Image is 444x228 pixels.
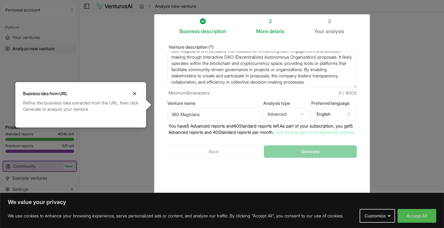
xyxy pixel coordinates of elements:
span: More [256,27,268,35]
span: Standard reports [5,132,33,137]
span: New [64,163,74,169]
span: Premium reports [5,143,33,148]
button: Customize [360,209,395,223]
span: Analyze new venture [155,3,196,9]
h3: Business idea from URL [23,90,67,97]
span: Analyze new venture [12,46,55,52]
button: Settings [2,184,77,194]
div: Platform [2,22,77,32]
img: logo [96,2,133,10]
button: Select an organization [2,2,77,17]
p: We value your privacy [8,198,436,206]
div: 2 [256,17,284,25]
label: Preferred language [311,101,357,105]
span: description [201,28,226,34]
textarea: 360 Magicians is a company that focuses on enhancing user engagement and decision-making through ... [167,51,357,88]
span: 5 / 5 left [62,143,74,148]
span: analysis [326,28,344,34]
span: Settings [12,186,28,192]
p: You have 5 Advanced reports and 40 Standard reports left. As part of your subscription, y ou get ... [167,123,357,135]
div: Refine the business idea extracted from the URL, then click Generate to analyze your venture. [23,100,138,112]
span: details [269,28,284,34]
a: CommunityNew [3,161,76,171]
span: Your ventures [12,34,40,41]
button: Close [131,90,138,97]
span: 40 / 40 left [58,132,74,137]
span: 0 / 4000 [339,90,357,96]
p: We use cookies to enhance your browsing experience, serve personalized ads or content, and analyz... [8,212,343,220]
span: Business [179,27,200,35]
h3: Pro plan [5,124,74,130]
span: Minimum 8 characters. [169,90,210,96]
label: Venture description (*) [167,45,357,49]
a: Analyze new venture [2,44,77,54]
input: Optional venture name [167,108,261,120]
span: Community [13,163,36,169]
label: Analysis type [263,101,309,105]
a: Click here to get more Advanced reports. [274,129,355,135]
span: Example ventures [12,175,47,181]
button: Accept All [398,209,436,223]
a: Your ventures [2,32,77,42]
label: Venture name [167,101,261,105]
nav: breadcrumb [139,3,196,9]
button: English [311,108,357,120]
a: Example ventures [2,173,77,183]
span: Your [314,27,324,35]
div: 3 [314,17,344,25]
